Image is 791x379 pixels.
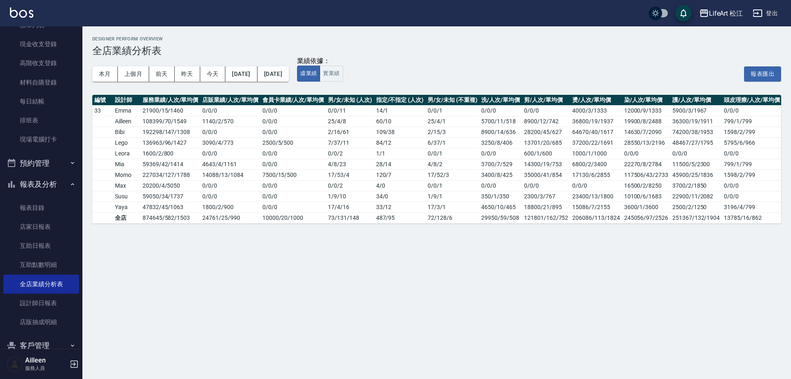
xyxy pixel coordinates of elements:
td: 1000/1/1000 [570,148,622,159]
td: 192298 / 147 / 1308 [140,127,200,137]
td: 28550/13/2196 [622,137,670,148]
td: Susu [113,191,140,202]
td: 4 / 0 [374,180,426,191]
td: 22900/11/2082 [670,191,722,202]
td: 2300/3/767 [522,191,570,202]
button: 報表及分析 [3,174,79,195]
td: 1598/2/799 [722,169,782,180]
td: 0/0/0 [722,191,782,202]
button: 今天 [200,66,226,82]
td: 16500/2/8250 [622,180,670,191]
td: Momo [113,169,140,180]
a: 現場電腦打卡 [3,130,79,149]
td: Leora [113,148,140,159]
h3: 全店業績分析表 [92,45,781,56]
a: 店家日報表 [3,217,79,236]
td: 136963 / 96 / 1427 [140,137,200,148]
td: 25 / 4 / 8 [326,116,374,127]
td: 3700/2/1850 [670,180,722,191]
td: 117506/43/2733 [622,169,670,180]
td: 0 / 0 / 1 [426,105,479,116]
button: 報表匯出 [744,66,781,82]
td: 4650/10/465 [479,202,522,212]
p: 服務人員 [25,365,67,372]
th: 男/女/未知 (不重複) [426,95,479,106]
th: 店販業績/人次/單均價 [200,95,260,106]
td: 0 / 0 / 0 [260,202,326,212]
button: 本月 [92,66,118,82]
td: 13701/20/685 [522,137,570,148]
td: 0/0/0 [522,180,570,191]
td: 28 / 14 [374,159,426,169]
td: 0/0/0 [722,105,782,116]
td: 4000/3/1333 [570,105,622,116]
td: 2 / 16 / 61 [326,127,374,137]
td: 24761 / 25 / 990 [200,212,260,223]
th: 編號 [92,95,113,106]
td: 8900/12/742 [522,116,570,127]
td: 全店 [113,212,140,223]
img: Logo [10,7,33,18]
td: Lego [113,137,140,148]
td: 0 / 0 / 0 [260,127,326,137]
button: LifeArt 松江 [696,5,747,22]
td: 0 / 0 / 0 [260,116,326,127]
td: 0/0/0 [479,180,522,191]
td: 21900 / 15 / 1460 [140,105,200,116]
td: 0 / 0 / 0 [260,105,326,116]
td: 1 / 9 / 1 [426,191,479,202]
td: 15086/7/2155 [570,202,622,212]
td: 1 / 1 [374,148,426,159]
td: 28200/45/627 [522,127,570,137]
td: 14088 / 13 / 1084 [200,169,260,180]
td: 0 / 0 / 1 [426,148,479,159]
td: 350/1/350 [479,191,522,202]
th: 洗/人次/單均價 [479,95,522,106]
td: Yaya [113,202,140,212]
td: 0/0/0 [670,148,722,159]
td: 17130/6/2855 [570,169,622,180]
th: 會員卡業績/人次/單均價 [260,95,326,106]
td: 13785/16/862 [722,212,782,223]
td: 34 / 0 [374,191,426,202]
td: 84 / 12 [374,137,426,148]
td: 17 / 4 / 16 [326,202,374,212]
td: 874645 / 582 / 1503 [140,212,200,223]
button: 虛業績 [297,66,320,82]
td: 0 / 0 / 2 [326,180,374,191]
td: 0 / 0 / 0 [200,180,260,191]
a: 現金收支登錄 [3,35,79,54]
td: 6800/2/3400 [570,159,622,169]
td: 2500 / 5 / 500 [260,137,326,148]
td: 29950/59/508 [479,212,522,223]
td: 8900/14/636 [479,127,522,137]
div: LifeArt 松江 [709,8,743,19]
td: 0 / 0 / 0 [260,180,326,191]
td: 0 / 0 / 2 [326,148,374,159]
td: 17 / 53 / 4 [326,169,374,180]
a: 互助日報表 [3,236,79,255]
a: 全店業績分析表 [3,275,79,294]
td: 0/0/0 [479,105,522,116]
a: 店販抽成明細 [3,313,79,332]
td: 14 / 1 [374,105,426,116]
td: 11500/5/2300 [670,159,722,169]
td: 7 / 37 / 11 [326,137,374,148]
td: 4 / 8 / 23 [326,159,374,169]
td: 0/0/0 [722,148,782,159]
td: 23400/13/1800 [570,191,622,202]
th: 男/女/未知 (人次) [326,95,374,106]
td: 120 / 7 [374,169,426,180]
td: 0/0/0 [570,180,622,191]
td: Ailleen [113,116,140,127]
td: 33 [92,105,113,116]
img: Person [7,356,23,372]
td: 5900/3/1967 [670,105,722,116]
td: 227034 / 127 / 1788 [140,169,200,180]
td: 5795/6/966 [722,137,782,148]
button: 前天 [149,66,175,82]
td: 59369 / 42 / 1414 [140,159,200,169]
button: 實業績 [320,66,343,82]
td: 3600/1/3600 [622,202,670,212]
td: 12000/9/1333 [622,105,670,116]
